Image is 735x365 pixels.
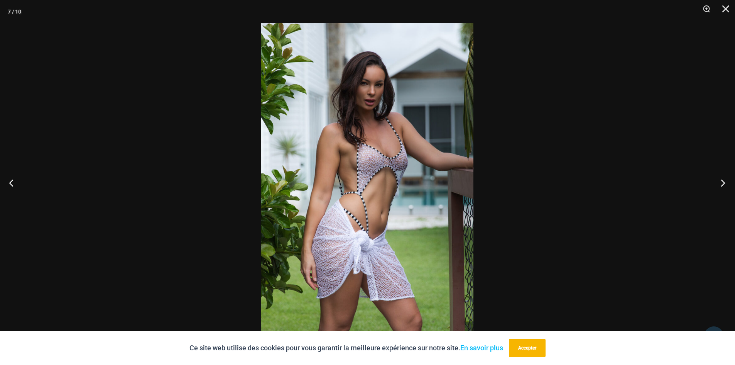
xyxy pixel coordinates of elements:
[509,339,546,357] button: Accepter
[189,344,460,352] font: Ce site web utilise des cookies pour vous garantir la meilleure expérience sur notre site.
[518,345,536,351] font: Accepter
[8,8,21,15] font: 7 / 10
[460,344,503,352] a: En savoir plus
[261,23,473,342] img: Maillot de bain une pièce Inferno Mesh Noir Blanc 8561 St Martin Blanc 5996 Sarong 05
[706,163,735,202] button: Suivant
